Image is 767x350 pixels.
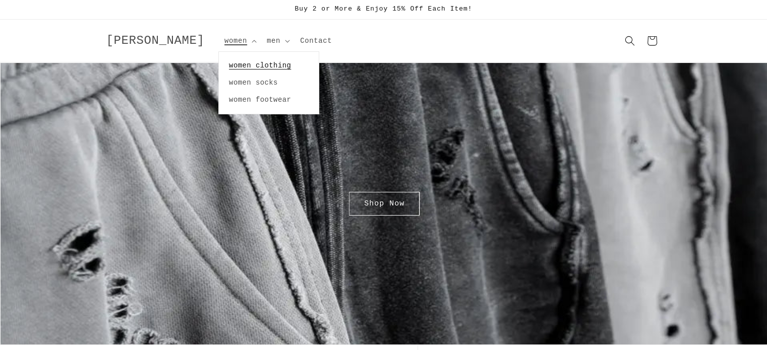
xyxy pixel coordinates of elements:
summary: men [261,30,294,51]
span: Contact [300,36,332,45]
a: Contact [294,30,338,51]
a: Shop Now [348,192,419,216]
span: [PERSON_NAME] [106,34,205,47]
a: women clothing [219,57,319,74]
summary: Search [619,30,641,52]
span: Buy 2 or More & Enjoy 15% Off Each Item! [294,5,472,13]
span: women [224,36,247,45]
a: women footwear [219,91,319,108]
span: men [267,36,280,45]
a: [PERSON_NAME] [102,31,208,51]
summary: women [218,30,261,51]
a: women socks [219,74,319,91]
